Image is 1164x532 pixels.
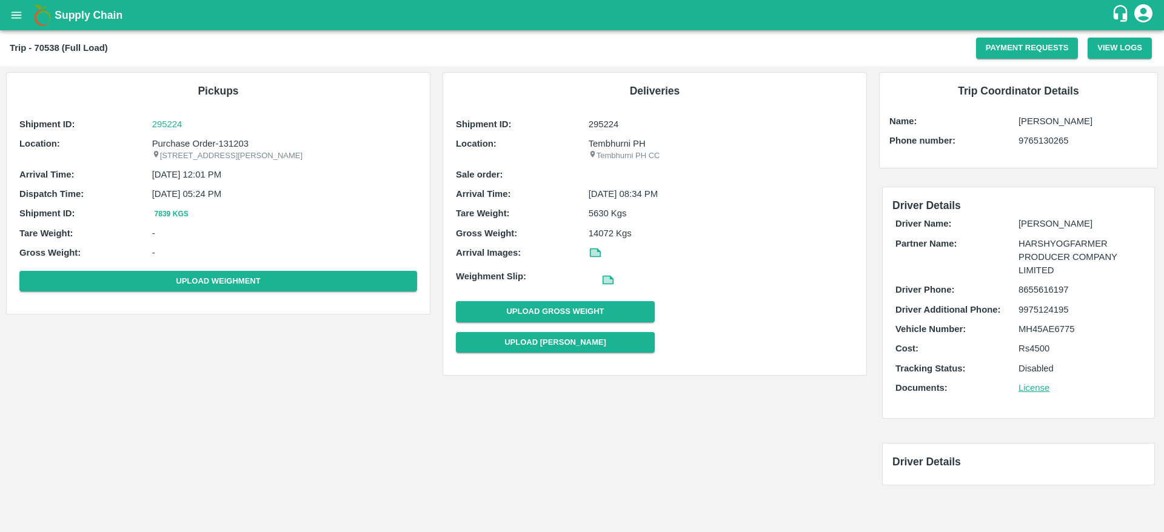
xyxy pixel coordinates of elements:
[1018,134,1148,147] p: 9765130265
[1018,283,1142,296] p: 8655616197
[892,199,961,211] span: Driver Details
[895,383,948,393] b: Documents:
[456,228,517,238] b: Gross Weight:
[453,82,857,99] h6: Deliveries
[1088,38,1152,59] button: View Logs
[895,239,957,248] b: Partner Name:
[892,456,961,468] span: Driver Details
[152,187,417,201] p: [DATE] 05:24 PM
[895,219,951,228] b: Driver Name:
[152,118,417,131] a: 295224
[456,208,510,218] b: Tare Weight:
[456,332,655,353] button: Upload [PERSON_NAME]
[152,208,191,221] button: 7839 Kgs
[19,170,74,179] b: Arrival Time:
[19,248,81,258] b: Gross Weight:
[456,170,503,179] b: Sale order:
[1018,217,1142,230] p: [PERSON_NAME]
[152,246,417,259] p: -
[19,119,75,129] b: Shipment ID:
[889,82,1148,99] h6: Trip Coordinator Details
[589,187,854,201] p: [DATE] 08:34 PM
[456,301,655,322] button: Upload Gross Weight
[152,168,417,181] p: [DATE] 12:01 PM
[456,271,526,281] b: Weighment Slip:
[55,9,122,21] b: Supply Chain
[589,118,854,131] p: 295224
[152,150,417,162] p: [STREET_ADDRESS][PERSON_NAME]
[895,285,954,294] b: Driver Phone:
[30,3,55,27] img: logo
[589,227,854,240] p: 14072 Kgs
[1018,342,1142,355] p: Rs 4500
[16,82,420,99] h6: Pickups
[456,189,510,199] b: Arrival Time:
[895,364,965,373] b: Tracking Status:
[1018,322,1142,336] p: MH45AE6775
[19,189,84,199] b: Dispatch Time:
[1018,362,1142,375] p: Disabled
[895,305,1000,314] b: Driver Additional Phone:
[1132,2,1154,28] div: account of current user
[1018,303,1142,316] p: 9975124195
[889,136,955,145] b: Phone number:
[589,137,854,150] p: Tembhurni PH
[1018,383,1049,393] a: License
[10,43,108,53] b: Trip - 70538 (Full Load)
[152,137,417,150] p: Purchase Order-131203
[456,248,521,258] b: Arrival Images:
[589,207,854,220] p: 5630 Kgs
[19,228,73,238] b: Tare Weight:
[456,139,497,148] b: Location:
[2,1,30,29] button: open drawer
[1018,237,1142,278] p: HARSHYOGFARMER PRODUCER COMPANY LIMITED
[19,271,417,292] button: Upload Weighment
[589,150,854,162] p: Tembhurni PH CC
[889,116,917,126] b: Name:
[152,227,417,240] p: -
[895,324,966,334] b: Vehicle Number:
[55,7,1111,24] a: Supply Chain
[895,344,918,353] b: Cost:
[1111,4,1132,26] div: customer-support
[19,139,60,148] b: Location:
[976,38,1079,59] button: Payment Requests
[456,119,512,129] b: Shipment ID:
[1018,115,1148,128] p: [PERSON_NAME]
[19,208,75,218] b: Shipment ID:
